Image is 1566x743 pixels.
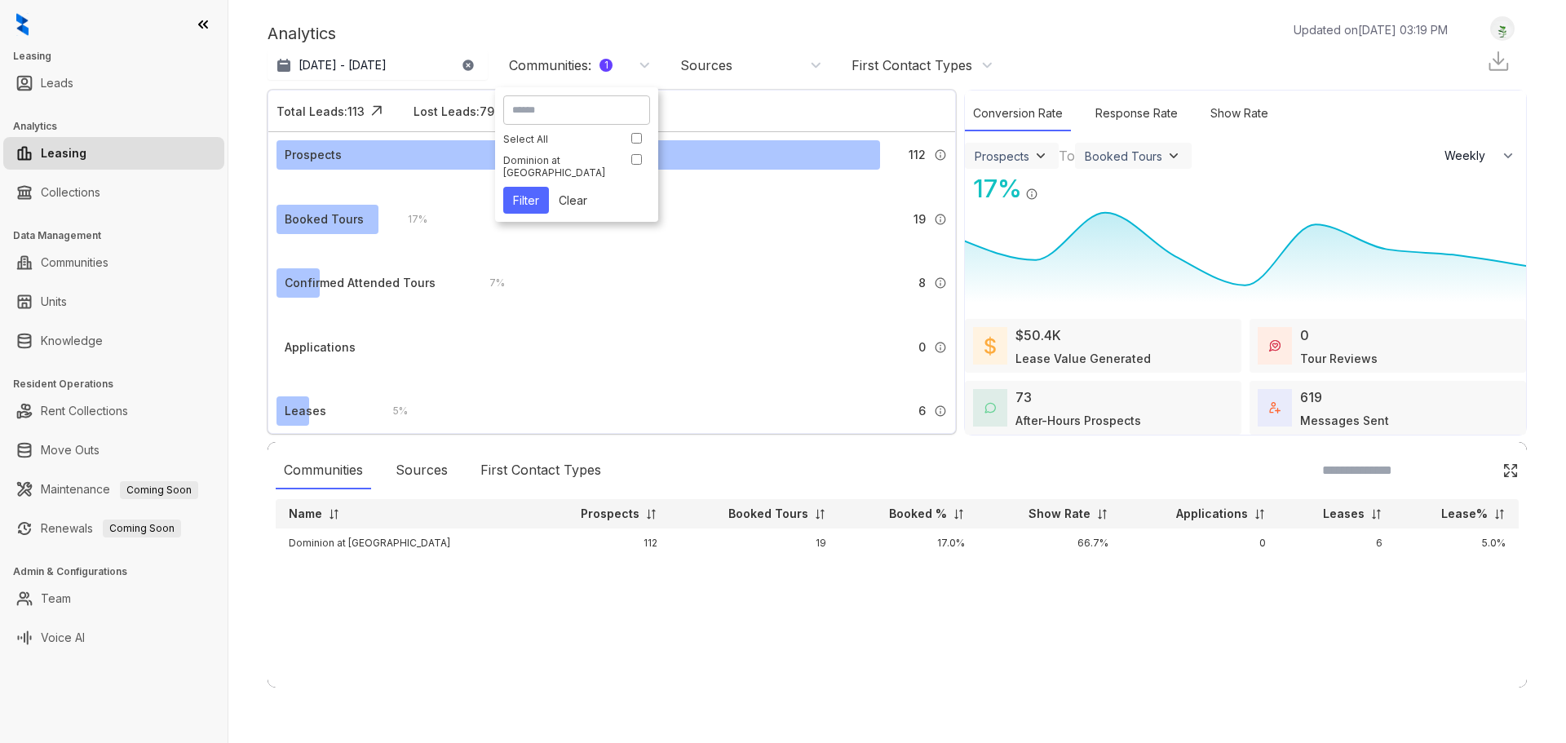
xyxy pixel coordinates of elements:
[391,210,427,228] div: 17 %
[13,377,228,391] h3: Resident Operations
[3,473,224,506] li: Maintenance
[13,228,228,243] h3: Data Management
[1300,387,1322,407] div: 619
[285,210,364,228] div: Booked Tours
[494,99,519,123] img: Click Icon
[1491,20,1514,38] img: UserAvatar
[1300,412,1389,429] div: Messages Sent
[1444,148,1494,164] span: Weekly
[3,67,224,100] li: Leads
[1096,508,1108,520] img: sorting
[276,103,365,120] div: Total Leads: 113
[889,506,947,522] p: Booked %
[1294,21,1448,38] p: Updated on [DATE] 03:19 PM
[414,103,494,120] div: Lost Leads: 79
[549,187,597,214] button: Clear
[3,621,224,654] li: Voice AI
[3,512,224,545] li: Renewals
[1396,529,1519,558] td: 5.0%
[1300,350,1378,367] div: Tour Reviews
[670,529,839,558] td: 19
[276,529,531,558] td: Dominion at [GEOGRAPHIC_DATA]
[839,529,978,558] td: 17.0%
[503,154,614,179] div: Dominion at [GEOGRAPHIC_DATA]
[1176,506,1248,522] p: Applications
[934,276,947,290] img: Info
[285,274,436,292] div: Confirmed Attended Tours
[285,146,342,164] div: Prospects
[328,508,340,520] img: sorting
[984,402,996,414] img: AfterHoursConversations
[1370,508,1382,520] img: sorting
[103,520,181,537] span: Coming Soon
[365,99,389,123] img: Click Icon
[3,246,224,279] li: Communities
[953,508,965,520] img: sorting
[41,434,100,467] a: Move Outs
[1033,148,1049,164] img: ViewFilterArrow
[1015,387,1032,407] div: 73
[41,246,108,279] a: Communities
[934,405,947,418] img: Info
[975,149,1029,163] div: Prospects
[41,582,71,615] a: Team
[1254,508,1266,520] img: sorting
[1269,402,1281,414] img: TotalFum
[503,133,614,145] div: Select All
[913,210,926,228] span: 19
[41,512,181,545] a: RenewalsComing Soon
[3,325,224,357] li: Knowledge
[289,506,322,522] p: Name
[918,402,926,420] span: 6
[1166,148,1182,164] img: ViewFilterArrow
[41,176,100,209] a: Collections
[13,564,228,579] h3: Admin & Configurations
[1323,506,1365,522] p: Leases
[41,285,67,318] a: Units
[1087,96,1186,131] div: Response Rate
[1493,508,1506,520] img: sorting
[13,119,228,134] h3: Analytics
[1486,49,1511,73] img: Download
[1468,463,1482,477] img: SearchIcon
[16,13,29,36] img: logo
[3,395,224,427] li: Rent Collections
[728,506,808,522] p: Booked Tours
[3,285,224,318] li: Units
[965,96,1071,131] div: Conversion Rate
[268,21,336,46] p: Analytics
[503,187,549,214] button: Filter
[1015,350,1151,367] div: Lease Value Generated
[1059,146,1075,166] div: To
[978,529,1122,558] td: 66.7%
[299,57,387,73] p: [DATE] - [DATE]
[120,481,198,499] span: Coming Soon
[1435,141,1526,170] button: Weekly
[13,49,228,64] h3: Leasing
[509,56,613,74] div: Communities :
[852,56,972,74] div: First Contact Types
[41,621,85,654] a: Voice AI
[41,325,103,357] a: Knowledge
[918,274,926,292] span: 8
[1269,340,1281,352] img: TourReviews
[377,402,408,420] div: 5 %
[599,59,613,72] div: 1
[1202,96,1276,131] div: Show Rate
[934,213,947,226] img: Info
[1085,149,1162,163] div: Booked Tours
[934,148,947,161] img: Info
[473,274,505,292] div: 7 %
[276,452,371,489] div: Communities
[472,452,609,489] div: First Contact Types
[984,336,996,356] img: LeaseValue
[3,137,224,170] li: Leasing
[1441,506,1488,522] p: Lease%
[1279,529,1396,558] td: 6
[581,506,639,522] p: Prospects
[645,508,657,520] img: sorting
[680,56,732,74] div: Sources
[41,137,86,170] a: Leasing
[3,176,224,209] li: Collections
[934,341,947,354] img: Info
